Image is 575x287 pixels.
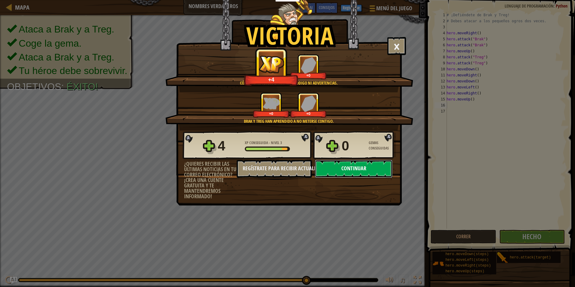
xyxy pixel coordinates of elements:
span: Nivel [270,140,280,145]
button: Continuar [315,160,392,178]
div: 0 [342,136,365,156]
img: XP Conseguida [257,54,286,75]
button: × [387,37,406,55]
div: +0 [291,73,325,78]
span: XP Conseguida [245,140,269,145]
img: Gemas Conseguidas [301,95,316,112]
div: +0 [254,111,288,116]
div: +4 [246,76,297,83]
div: +0 [291,111,325,116]
img: Gemas Conseguidas [301,57,316,73]
span: 3 [280,140,282,145]
div: Gemas Conseguidas [369,140,396,151]
div: Código limpio: sin errores de código ni advertencias. [194,80,384,86]
h1: Victoria [246,22,334,49]
div: Brak y Treg han aprendido a no meterse contigo. [194,118,384,124]
div: ¿Quieres recibir las últimas noticias en tu correo electrónico? ¡Crea una cuente gratuita y te ma... [184,161,237,199]
button: Regístrate para recibir actualizaciones. [237,160,312,178]
img: XP Conseguida [263,97,280,109]
div: 4 [218,136,241,156]
div: - [245,140,282,146]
